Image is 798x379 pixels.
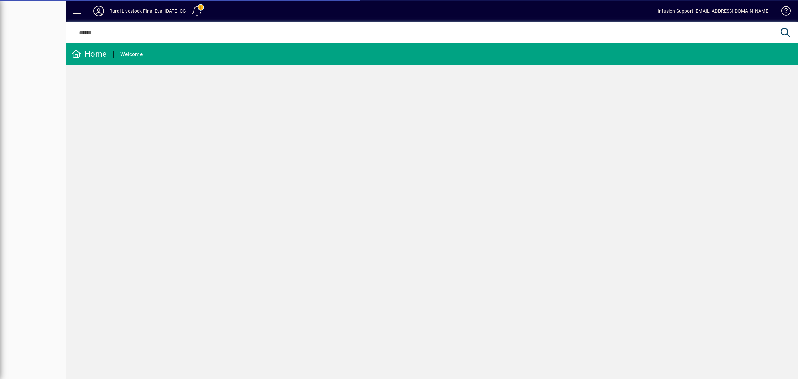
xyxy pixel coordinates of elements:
[88,5,109,17] button: Profile
[109,6,186,16] div: Rural Livestock FInal Eval [DATE] CG
[776,1,790,23] a: Knowledge Base
[658,6,770,16] div: Infusion Support [EMAIL_ADDRESS][DOMAIN_NAME]
[71,49,107,59] div: Home
[120,49,143,60] div: Welcome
